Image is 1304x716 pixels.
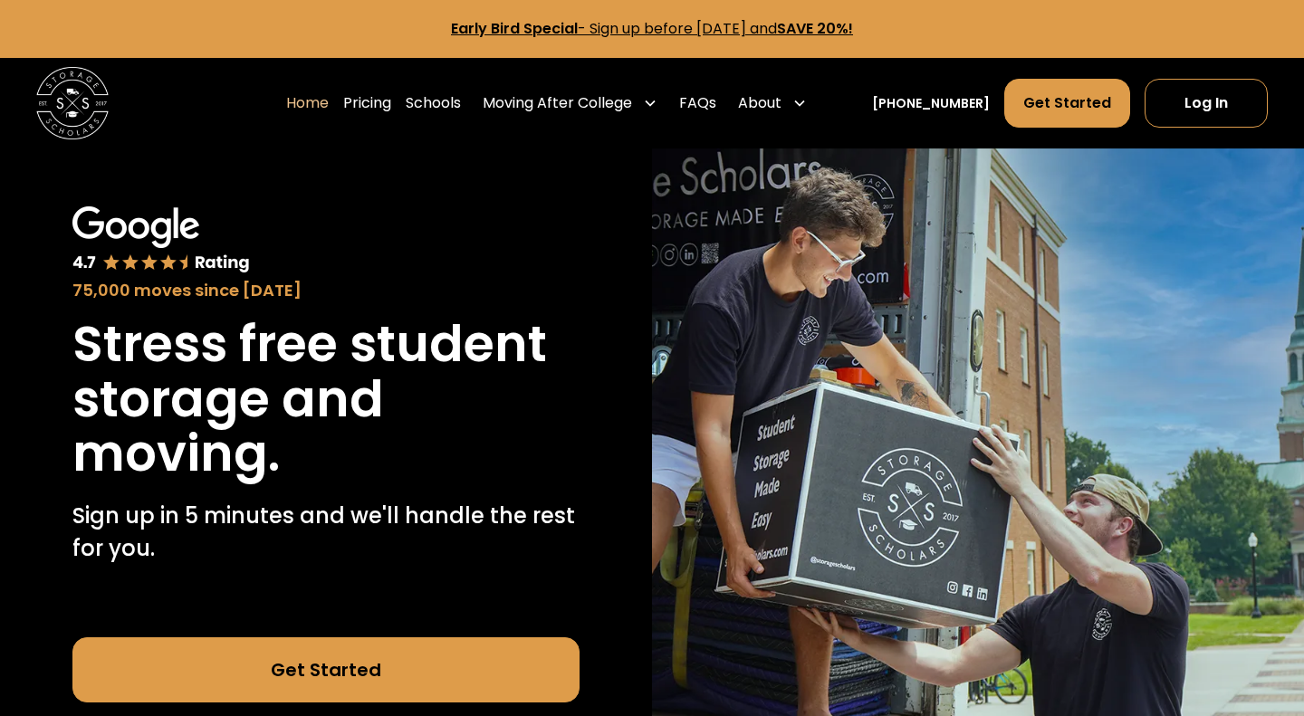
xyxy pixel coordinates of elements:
p: Sign up in 5 minutes and we'll handle the rest for you. [72,500,580,565]
a: Log In [1145,79,1268,128]
h1: Stress free student storage and moving. [72,317,580,482]
a: Early Bird Special- Sign up before [DATE] andSAVE 20%! [451,18,853,39]
a: Get Started [72,637,580,702]
strong: Early Bird Special [451,18,578,39]
strong: SAVE 20%! [777,18,853,39]
a: Get Started [1004,79,1130,128]
img: Storage Scholars main logo [36,67,109,139]
div: Moving After College [483,92,632,114]
a: [PHONE_NUMBER] [872,94,990,113]
a: Home [286,78,329,129]
a: Pricing [343,78,391,129]
a: FAQs [679,78,716,129]
img: Google 4.7 star rating [72,206,250,274]
div: About [738,92,781,114]
a: Schools [406,78,461,129]
div: 75,000 moves since [DATE] [72,278,580,302]
div: About [731,78,814,129]
div: Moving After College [475,78,665,129]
